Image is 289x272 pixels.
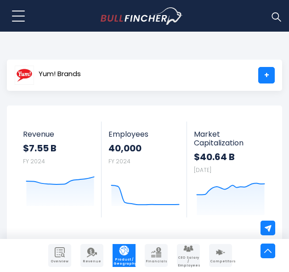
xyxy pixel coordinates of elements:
a: Employees 40,000 FY 2024 [102,122,186,208]
img: YUM logo [15,66,34,85]
span: Employees [108,130,179,139]
strong: 40,000 [108,142,179,154]
a: Company Revenue [80,244,103,267]
a: Company Overview [48,244,71,267]
a: + [258,67,275,83]
img: Bullfincher logo [101,7,183,25]
a: Yum! Brands [14,67,81,83]
span: Yum! Brands [39,70,81,78]
a: Company Product/Geography [113,244,136,267]
span: Overview [49,260,70,263]
a: Company Competitors [209,244,232,267]
a: Go to homepage [101,7,199,25]
span: Market Capitalization [194,130,265,147]
small: FY 2024 [23,157,45,165]
span: Product / Geography [113,258,135,266]
small: FY 2024 [108,157,130,165]
span: Competitors [210,260,231,263]
a: Company Employees [177,244,200,267]
span: Revenue [23,130,95,139]
a: Company Financials [145,244,168,267]
small: [DATE] [194,166,211,174]
span: Revenue [81,260,102,263]
strong: $7.55 B [23,142,95,154]
strong: $40.64 B [194,151,265,163]
span: CEO Salary / Employees [178,256,199,267]
span: Financials [146,260,167,263]
a: Revenue $7.55 B FY 2024 [16,122,102,208]
a: Market Capitalization $40.64 B [DATE] [187,122,272,217]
